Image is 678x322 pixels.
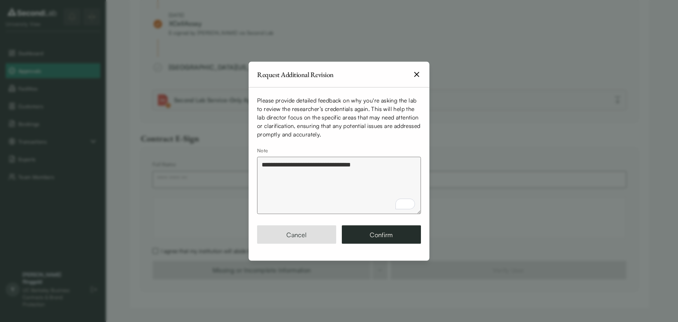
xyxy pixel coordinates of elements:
[257,96,421,138] div: Please provide detailed feedback on why you're asking the lab to review the researcher’s credenti...
[257,71,334,78] h2: Request Additional Revision
[257,225,336,244] button: Cancel
[257,147,268,153] label: Note
[342,225,421,244] button: Confirm
[257,157,421,214] textarea: To enrich screen reader interactions, please activate Accessibility in Grammarly extension settings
